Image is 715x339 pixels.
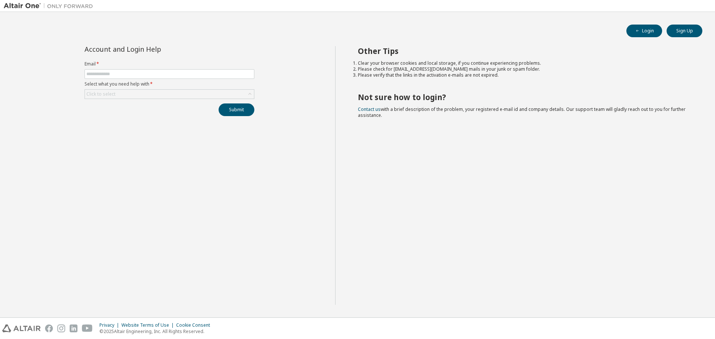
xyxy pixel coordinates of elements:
button: Sign Up [667,25,702,37]
h2: Not sure how to login? [358,92,689,102]
img: instagram.svg [57,324,65,332]
span: with a brief description of the problem, your registered e-mail id and company details. Our suppo... [358,106,686,118]
img: linkedin.svg [70,324,77,332]
img: facebook.svg [45,324,53,332]
label: Email [85,61,254,67]
div: Cookie Consent [176,322,214,328]
button: Login [626,25,662,37]
li: Clear your browser cookies and local storage, if you continue experiencing problems. [358,60,689,66]
div: Privacy [99,322,121,328]
div: Account and Login Help [85,46,220,52]
div: Click to select [85,90,254,99]
div: Website Terms of Use [121,322,176,328]
a: Contact us [358,106,381,112]
li: Please verify that the links in the activation e-mails are not expired. [358,72,689,78]
li: Please check for [EMAIL_ADDRESS][DOMAIN_NAME] mails in your junk or spam folder. [358,66,689,72]
label: Select what you need help with [85,81,254,87]
p: © 2025 Altair Engineering, Inc. All Rights Reserved. [99,328,214,335]
img: youtube.svg [82,324,93,332]
img: Altair One [4,2,97,10]
div: Click to select [86,91,115,97]
h2: Other Tips [358,46,689,56]
button: Submit [219,103,254,116]
img: altair_logo.svg [2,324,41,332]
